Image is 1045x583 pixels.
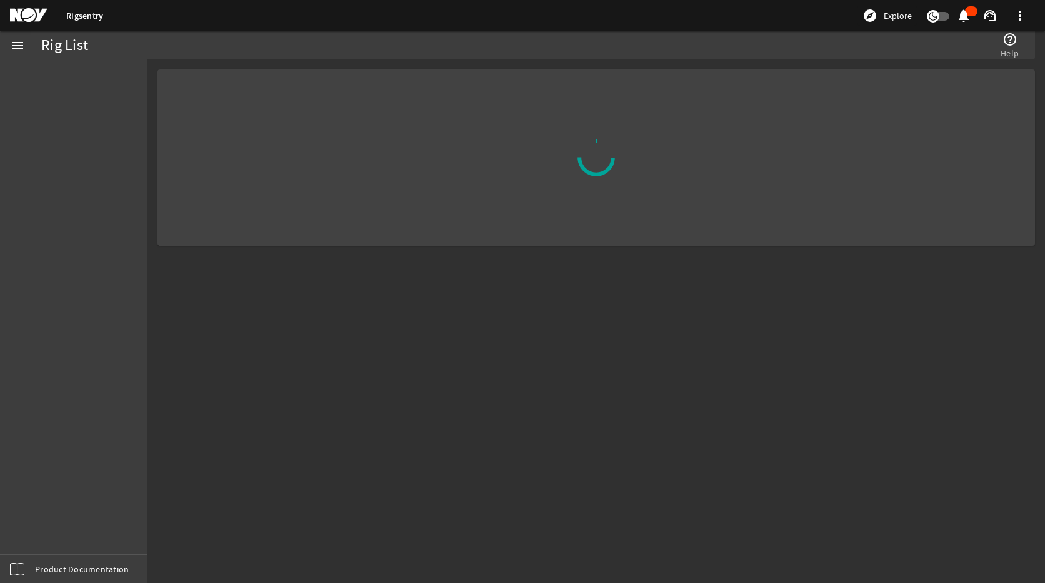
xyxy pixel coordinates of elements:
mat-icon: menu [10,38,25,53]
div: Rig List [41,39,88,52]
button: more_vert [1005,1,1035,31]
mat-icon: notifications [956,8,971,23]
mat-icon: support_agent [982,8,997,23]
span: Product Documentation [35,563,129,575]
span: Help [1001,47,1019,59]
mat-icon: help_outline [1002,32,1017,47]
mat-icon: explore [862,8,877,23]
a: Rigsentry [66,10,103,22]
span: Explore [884,9,912,22]
button: Explore [857,6,917,26]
